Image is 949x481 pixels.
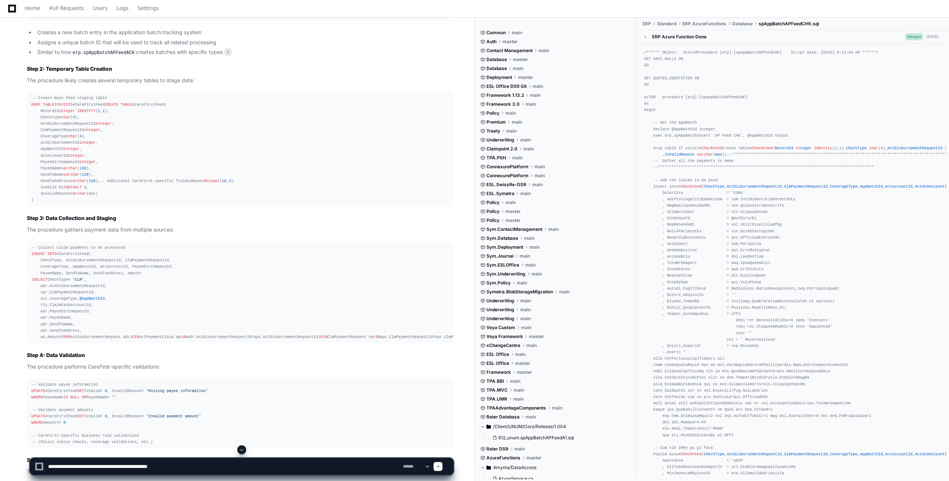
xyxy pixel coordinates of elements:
span: WHERE [31,395,43,399]
span: char [869,146,878,150]
span: master [505,217,521,223]
span: CoverageType [830,184,857,189]
span: char [68,134,77,138]
span: Rater Database [486,414,520,420]
span: Sym.ContactManagement [486,226,542,232]
span: 3 [224,48,232,56]
span: JOIN [318,335,327,339]
span: char [61,115,70,120]
span: main [506,128,517,134]
span: master [517,369,532,375]
span: Sym.Policy [486,280,511,286]
span: 612_unum.spAppBatchAPFeedA1.sql [498,435,574,441]
span: Framework 1.13.2 [486,92,524,98]
span: Sym.Journal [486,253,514,259]
span: <= [57,420,61,425]
span: main [534,164,545,170]
span: Deployment [486,74,512,80]
span: TPA.MVC [486,387,508,393]
span: -- (Policy status checks, coverage validations, etc.) [31,440,153,444]
div: IF #CareFirstFeed #CareFirstFeed( RecordId ( , ), CheckType ( ), ActDisbursementRequestId , ClmPa... [31,95,449,203]
span: Sym.Deployment [486,244,523,250]
span: Users [93,6,108,10]
span: # [679,184,681,189]
span: varchar [70,179,86,183]
span: main [505,200,516,206]
span: master [518,74,533,80]
span: UPDATE [31,414,45,418]
span: Policy [486,110,499,116]
span: Sym.ESLOffice [486,262,519,268]
span: DROP [31,102,41,107]
span: CheckType [846,146,867,150]
span: DEFAULT [66,185,82,189]
p: The procedure likely creates several temporary tables to stage data: [27,76,453,85]
span: xChangeCentre [486,343,520,348]
span: main [525,262,536,268]
span: Underwriting [486,316,514,322]
span: WHERE [31,420,43,425]
span: Auth [486,39,496,45]
span: -- Collect claim payments to be processed [31,245,126,250]
span: Merged [905,33,923,40]
div: [DATE] [926,34,939,39]
span: integer [96,121,112,126]
span: Policy [486,208,499,214]
span: 'Missing payee information' [146,389,208,393]
span: spAppBatchAPFeedCHK.sql [759,21,819,27]
span: main [530,92,540,98]
span: Symetra.BlobStorageMigration [486,289,553,295]
span: (4) [878,146,885,150]
span: ON [183,335,187,339]
span: main [524,235,534,241]
span: teger [800,146,812,150]
span: 1 [84,185,86,189]
li: Similar to how creates batches with specific types [35,48,453,57]
span: main [539,48,549,54]
span: main [548,226,559,232]
span: 'Invalid payment amount' [146,414,201,418]
span: = [68,277,70,282]
span: = [107,395,109,399]
span: varchar [61,166,77,171]
span: Sym.Database [486,235,518,241]
button: /Client/UNUM/Core/Release/1.004 [480,421,631,433]
span: (1,1) [832,146,844,150]
span: SET [77,389,84,393]
span: main [526,101,536,107]
span: 'CLM' [73,277,84,282]
span: CheckFeed [752,146,772,150]
span: ESL.Symetra [486,191,514,197]
span: Database [486,66,507,71]
span: integer [68,153,84,158]
span: Home [25,6,40,10]
li: Assigns a unique batch ID that will be used to track all related processing [35,38,453,47]
span: Contact Management [486,48,533,54]
span: = [251,335,254,339]
span: Framework [486,369,511,375]
span: 0 [105,414,107,418]
span: = [142,414,144,418]
span: identity [814,146,832,150]
span: main [526,414,536,420]
span: main [552,405,562,411]
span: main [505,110,516,116]
span: AppBatchId [860,184,883,189]
span: Settings [137,6,159,10]
span: Claimpoint 2.0 [486,146,517,152]
span: Treaty [486,128,500,134]
span: SET [77,414,84,418]
span: OR [82,395,86,399]
span: main [512,30,522,36]
span: UPDATE [31,389,45,393]
span: ActACHAccountId [915,184,949,189]
span: main [534,173,545,179]
span: ESL.SwissRe-DS9 [486,182,526,188]
span: = [100,389,102,393]
span: TABLE [43,102,54,107]
span: Standard [657,21,676,27]
span: Common [486,30,506,36]
span: main [512,155,523,161]
span: Policy [486,217,499,223]
span: Sym.Underwriting [486,271,526,277]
